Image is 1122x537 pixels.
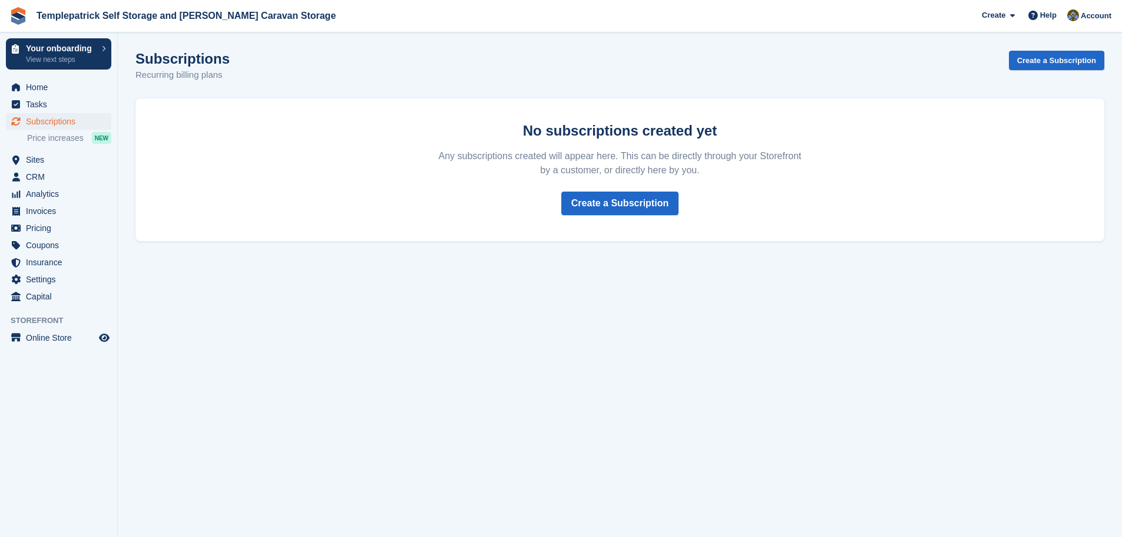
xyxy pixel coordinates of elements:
[6,254,111,271] a: menu
[1067,9,1079,21] img: Karen
[6,151,111,168] a: menu
[6,38,111,70] a: Your onboarding View next steps
[6,203,111,219] a: menu
[26,254,97,271] span: Insurance
[26,79,97,95] span: Home
[6,237,111,253] a: menu
[27,131,111,144] a: Price increases NEW
[982,9,1005,21] span: Create
[26,44,96,52] p: Your onboarding
[6,330,111,346] a: menu
[26,169,97,185] span: CRM
[6,113,111,130] a: menu
[523,123,717,139] strong: No subscriptions created yet
[26,271,97,288] span: Settings
[97,331,111,345] a: Preview store
[434,149,806,177] p: Any subscriptions created will appear here. This can be directly through your Storefront by a cus...
[32,6,340,25] a: Templepatrick Self Storage and [PERSON_NAME] Caravan Storage
[26,288,97,305] span: Capital
[26,220,97,236] span: Pricing
[6,186,111,202] a: menu
[1040,9,1057,21] span: Help
[1081,10,1111,22] span: Account
[26,186,97,202] span: Analytics
[26,96,97,113] span: Tasks
[92,132,111,144] div: NEW
[26,203,97,219] span: Invoices
[6,169,111,185] a: menu
[26,54,96,65] p: View next steps
[26,330,97,346] span: Online Store
[6,96,111,113] a: menu
[135,68,230,82] p: Recurring billing plans
[26,237,97,253] span: Coupons
[26,151,97,168] span: Sites
[27,133,84,144] span: Price increases
[6,220,111,236] a: menu
[135,51,230,67] h1: Subscriptions
[6,271,111,288] a: menu
[6,79,111,95] a: menu
[561,192,679,215] a: Create a Subscription
[26,113,97,130] span: Subscriptions
[1009,51,1104,70] a: Create a Subscription
[6,288,111,305] a: menu
[9,7,27,25] img: stora-icon-8386f47178a22dfd0bd8f6a31ec36ba5ce8667c1dd55bd0f319d3a0aa187defe.svg
[11,315,117,327] span: Storefront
